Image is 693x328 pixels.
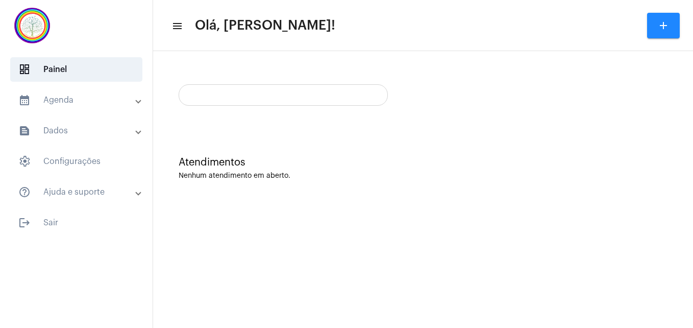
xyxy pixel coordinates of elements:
[18,125,136,137] mat-panel-title: Dados
[18,63,31,76] span: sidenav icon
[657,19,670,32] mat-icon: add
[18,217,31,229] mat-icon: sidenav icon
[6,180,153,204] mat-expansion-panel-header: sidenav iconAjuda e suporte
[171,20,182,32] mat-icon: sidenav icon
[6,88,153,112] mat-expansion-panel-header: sidenav iconAgenda
[179,157,667,168] div: Atendimentos
[10,57,142,82] span: Painel
[18,186,136,198] mat-panel-title: Ajuda e suporte
[8,5,56,46] img: c337f8d0-2252-6d55-8527-ab50248c0d14.png
[18,94,136,106] mat-panel-title: Agenda
[195,17,335,34] span: Olá, [PERSON_NAME]!
[18,155,31,168] span: sidenav icon
[18,125,31,137] mat-icon: sidenav icon
[18,94,31,106] mat-icon: sidenav icon
[18,186,31,198] mat-icon: sidenav icon
[179,172,667,180] div: Nenhum atendimento em aberto.
[6,119,153,143] mat-expansion-panel-header: sidenav iconDados
[10,210,142,235] span: Sair
[10,149,142,174] span: Configurações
